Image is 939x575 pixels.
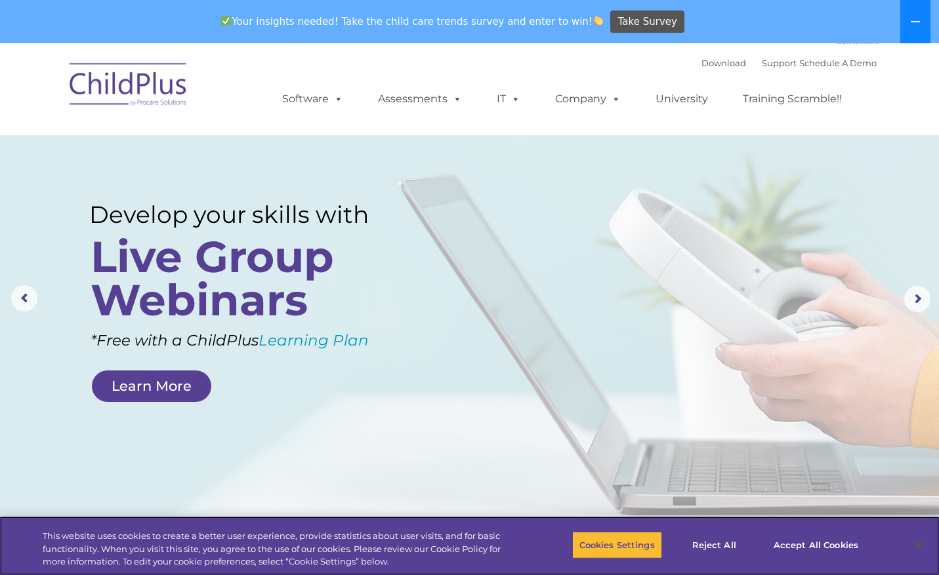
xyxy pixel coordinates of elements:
[673,531,755,559] button: Reject All
[216,9,609,34] span: Your insights needed! Take the child care trends survey and enter to win!
[269,86,356,112] a: Software
[642,86,721,112] a: University
[221,16,231,26] img: ✅
[766,531,866,559] button: Accept All Cookies
[89,201,400,229] rs-layer: Develop your skills with
[182,140,238,150] span: Phone number
[593,16,603,26] img: 👏
[618,10,677,33] span: Take Survey
[799,58,877,68] a: Schedule A Demo
[63,54,194,119] img: ChildPlus by Procare Solutions
[365,86,475,112] a: Assessments
[701,58,877,68] font: |
[610,10,684,33] a: Take Survey
[91,327,422,355] rs-layer: *Free with a ChildPlus
[572,531,662,559] button: Cookies Settings
[762,58,797,68] a: Support
[92,370,211,402] a: Learn More
[91,235,396,322] rs-layer: Live Group Webinars
[730,86,855,112] a: Training Scramble!!
[701,58,746,68] a: Download
[484,86,533,112] a: IT
[904,530,932,559] button: Close
[182,87,222,96] span: Last name
[43,530,516,568] div: This website uses cookies to create a better user experience, provide statistics about user visit...
[259,331,369,349] a: Learning Plan
[542,86,634,112] a: Company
